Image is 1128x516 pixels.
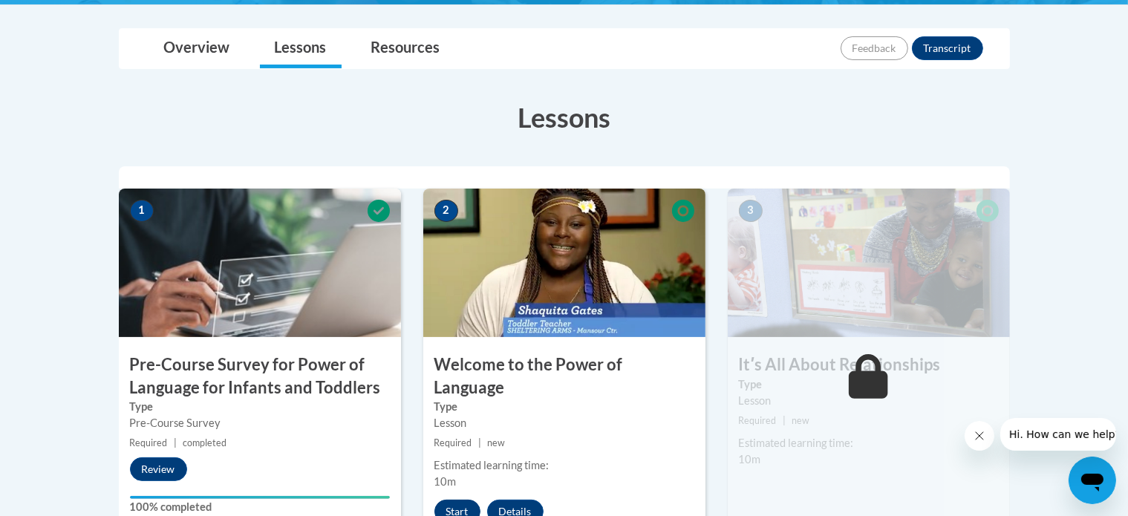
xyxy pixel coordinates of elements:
h3: Welcome to the Power of Language [423,353,705,399]
span: new [792,415,809,426]
div: Your progress [130,496,390,499]
div: Estimated learning time: [434,457,694,474]
label: Type [739,376,999,393]
span: completed [183,437,226,448]
iframe: Message from company [1000,418,1116,451]
label: Type [130,399,390,415]
h3: Itʹs All About Relationships [728,353,1010,376]
span: Required [739,415,777,426]
img: Course Image [119,189,401,337]
span: new [487,437,505,448]
button: Feedback [841,36,908,60]
span: 10m [739,453,761,466]
img: Course Image [423,189,705,337]
span: | [174,437,177,448]
label: 100% completed [130,499,390,515]
a: Overview [149,29,245,68]
iframe: Button to launch messaging window [1069,457,1116,504]
label: Type [434,399,694,415]
span: 1 [130,200,154,222]
a: Resources [356,29,455,68]
h3: Pre-Course Survey for Power of Language for Infants and Toddlers [119,353,401,399]
span: 3 [739,200,763,222]
button: Review [130,457,187,481]
img: Course Image [728,189,1010,337]
span: | [478,437,481,448]
div: Lesson [739,393,999,409]
div: Estimated learning time: [739,435,999,451]
span: 10m [434,475,457,488]
h3: Lessons [119,99,1010,136]
div: Pre-Course Survey [130,415,390,431]
div: Lesson [434,415,694,431]
span: 2 [434,200,458,222]
span: Required [130,437,168,448]
span: Required [434,437,472,448]
button: Transcript [912,36,983,60]
iframe: Close message [965,421,994,451]
span: Hi. How can we help? [9,10,120,22]
span: | [783,415,786,426]
a: Lessons [260,29,342,68]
